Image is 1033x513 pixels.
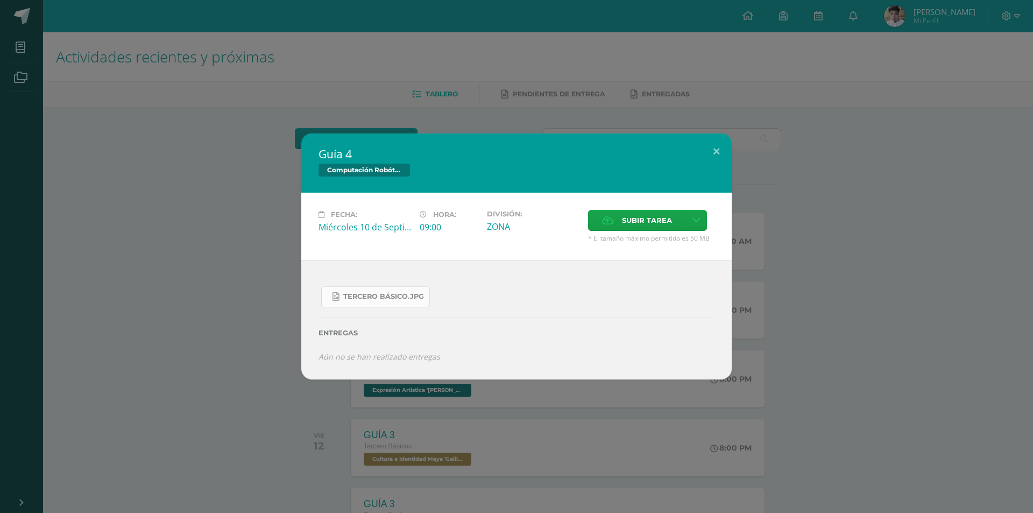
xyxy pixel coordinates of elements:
i: Aún no se han realizado entregas [319,352,440,362]
span: Tercero Básico.jpg [343,292,424,301]
span: Subir tarea [622,210,672,230]
div: ZONA [487,221,579,233]
label: Entregas [319,329,714,337]
button: Close (Esc) [701,133,732,170]
span: * El tamaño máximo permitido es 50 MB [588,234,714,243]
span: Hora: [433,210,456,219]
span: Fecha: [331,210,357,219]
h2: Guía 4 [319,146,714,161]
span: Computación Robótica [319,164,410,177]
div: 09:00 [420,221,478,233]
div: Miércoles 10 de Septiembre [319,221,411,233]
label: División: [487,210,579,218]
a: Tercero Básico.jpg [321,286,430,307]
